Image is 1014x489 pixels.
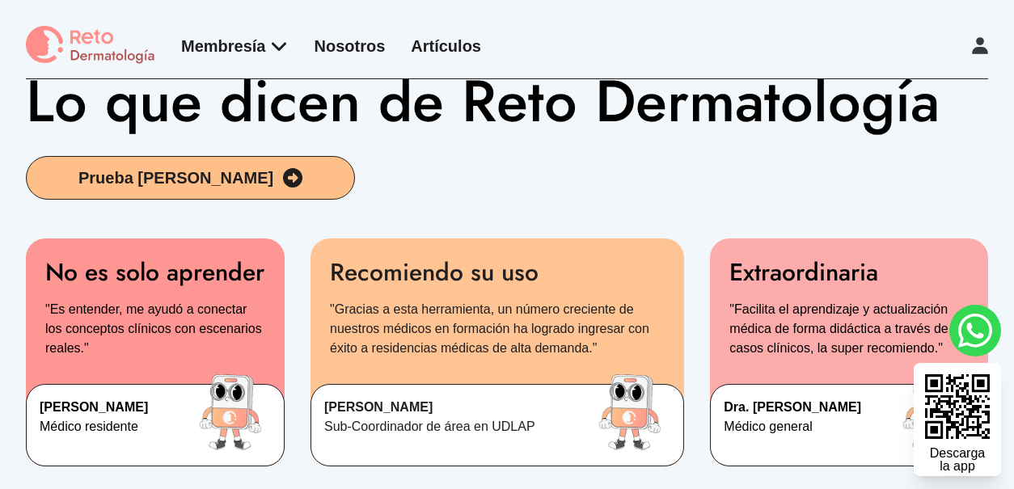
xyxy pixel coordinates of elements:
p: [PERSON_NAME] [324,398,535,417]
a: Nosotros [315,37,386,55]
a: Prueba [PERSON_NAME] [26,156,355,200]
h2: Lo que dicen de Reto Dermatología [26,72,988,130]
p: Médico residente [40,417,148,436]
p: Recomiendo su uso [330,258,665,287]
p: "Es entender, me ayudó a conectar los conceptos clínicos con escenarios reales." [45,300,265,358]
a: whatsapp button [949,305,1001,356]
p: [PERSON_NAME] [40,398,148,417]
p: Dra. [PERSON_NAME] [724,398,861,417]
a: Artículos [411,37,481,55]
span: Prueba [PERSON_NAME] [78,167,273,189]
div: Membresía [181,35,289,57]
p: Sub-Coordinador de área en UDLAP [324,417,535,436]
p: No es solo aprender [45,258,265,287]
p: Médico general [724,417,861,436]
div: Descarga la app [930,447,985,473]
p: Extraordinaria [729,258,969,287]
img: logo Reto dermatología [26,26,155,65]
img: image doctor [589,372,670,453]
img: image doctor [190,372,271,453]
p: "Facilita el aprendizaje y actualización médica de forma didáctica a través de casos clínicos, la... [729,300,969,358]
p: "Gracias a esta herramienta, un número creciente de nuestros médicos en formación ha logrado ingr... [330,300,665,358]
img: image doctor [894,372,974,453]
